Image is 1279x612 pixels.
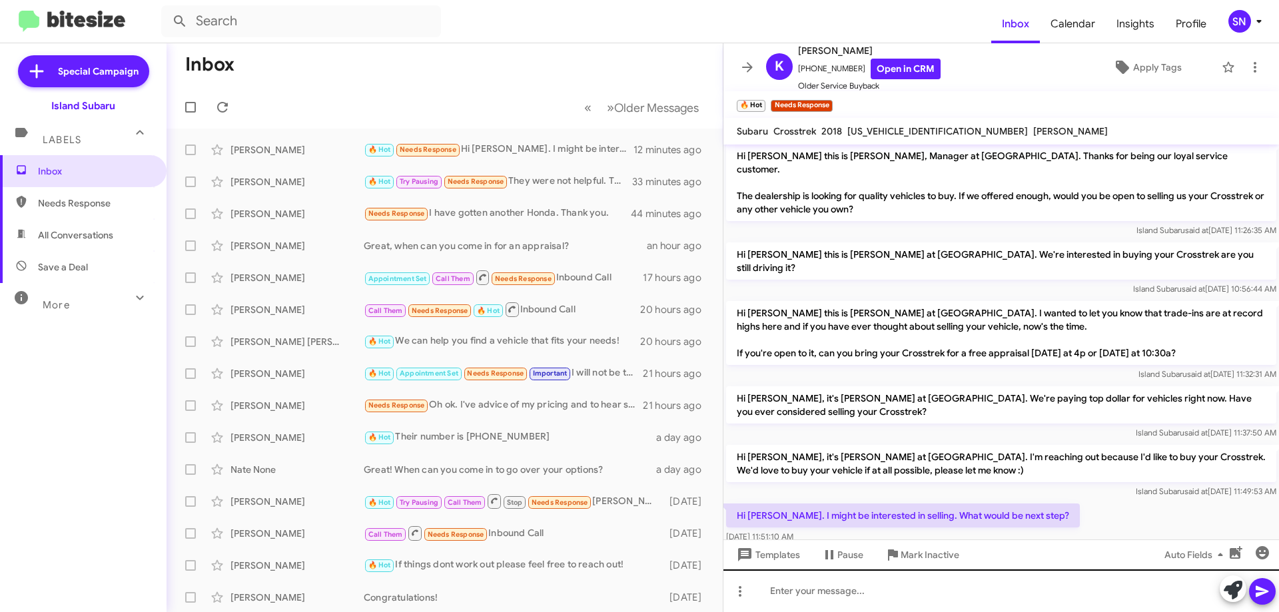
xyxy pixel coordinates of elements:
span: Island Subaru [DATE] 11:32:31 AM [1138,369,1276,379]
div: [DATE] [663,559,712,572]
h1: Inbox [185,54,234,75]
span: Island Subaru [DATE] 11:26:35 AM [1136,225,1276,235]
span: Labels [43,134,81,146]
span: Needs Response [495,274,552,283]
span: Call Them [436,274,470,283]
button: Mark Inactive [874,543,970,567]
span: Needs Response [368,209,425,218]
span: 🔥 Hot [368,337,391,346]
a: Open in CRM [871,59,941,79]
span: Try Pausing [400,177,438,186]
p: Hi [PERSON_NAME] this is [PERSON_NAME] at [GEOGRAPHIC_DATA]. I wanted to let you know that trade-... [726,301,1276,365]
button: Pause [811,543,874,567]
div: 21 hours ago [643,399,712,412]
span: Mark Inactive [901,543,959,567]
span: [PERSON_NAME] [798,43,941,59]
div: 21 hours ago [643,367,712,380]
span: Subaru [737,125,768,137]
span: Call Them [448,498,482,507]
div: Nate None [230,463,364,476]
span: Call Them [368,530,403,539]
span: 🔥 Hot [368,369,391,378]
input: Search [161,5,441,37]
div: Inbound Call [364,301,640,318]
button: Templates [723,543,811,567]
span: Needs Response [467,369,524,378]
p: Hi [PERSON_NAME]. I might be interested in selling. What would be next step? [726,503,1080,527]
div: Hi [PERSON_NAME]. I might be interested in selling. What would be next step? [364,142,634,157]
span: said at [1187,369,1210,379]
div: [PERSON_NAME] [230,591,364,604]
span: Older Messages [614,101,699,115]
div: Congratulations! [364,591,663,604]
div: 12 minutes ago [634,143,712,156]
span: [US_VEHICLE_IDENTIFICATION_NUMBER] [847,125,1028,137]
span: Island Subaru [DATE] 11:37:50 AM [1136,428,1276,438]
div: [PERSON_NAME] [230,239,364,252]
div: [PERSON_NAME] [230,143,364,156]
span: 🔥 Hot [368,498,391,507]
div: [PERSON_NAME] [230,271,364,284]
div: I will not be trading in my Crosstrek. I am going to buy out the lease. I only have 11,000 miles ... [364,366,643,381]
div: We can help you find a vehicle that fits your needs! [364,334,640,349]
nav: Page navigation example [577,94,707,121]
div: Inbound Call [364,525,663,541]
span: Auto Fields [1164,543,1228,567]
span: Appointment Set [400,369,458,378]
span: Try Pausing [400,498,438,507]
span: Pause [837,543,863,567]
span: 🔥 Hot [477,306,500,315]
div: Inbound Call [364,269,643,286]
div: a day ago [656,431,712,444]
span: said at [1184,486,1208,496]
div: Their number is [PHONE_NUMBER] [364,430,656,445]
span: Older Service Buyback [798,79,941,93]
span: Save a Deal [38,260,88,274]
span: Important [533,369,568,378]
button: Previous [576,94,600,121]
span: Stop [507,498,523,507]
span: Needs Response [38,196,151,210]
div: [PERSON_NAME] [230,527,364,540]
div: [DATE] [663,591,712,604]
span: « [584,99,592,116]
div: I have gotten another Honda. Thank you. [364,206,632,221]
span: Needs Response [368,401,425,410]
span: Needs Response [448,177,504,186]
span: 🔥 Hot [368,177,391,186]
span: Apply Tags [1133,55,1182,79]
div: Great! When can you come in to go over your options? [364,463,656,476]
div: [PERSON_NAME] [230,175,364,188]
a: Calendar [1040,5,1106,43]
span: Crosstrek [773,125,816,137]
a: Inbox [991,5,1040,43]
p: Hi [PERSON_NAME], it's [PERSON_NAME] at [GEOGRAPHIC_DATA]. I'm reaching out because I'd like to b... [726,445,1276,482]
div: If things dont work out please feel free to reach out! [364,557,663,573]
div: They were not helpful. Thus, I took my business to Bay ridge Subaru in [GEOGRAPHIC_DATA]. [364,174,632,189]
div: [PERSON_NAME] [230,303,364,316]
p: Hi [PERSON_NAME] this is [PERSON_NAME] at [GEOGRAPHIC_DATA]. We're interested in buying your Cros... [726,242,1276,280]
span: said at [1182,284,1205,294]
span: said at [1185,225,1208,235]
span: Needs Response [428,530,484,539]
span: Island Subaru [DATE] 11:49:53 AM [1136,486,1276,496]
span: Call Them [368,306,403,315]
span: Special Campaign [58,65,139,78]
span: Insights [1106,5,1165,43]
div: [PERSON_NAME] [230,495,364,508]
span: Needs Response [532,498,588,507]
button: Auto Fields [1154,543,1239,567]
div: 20 hours ago [640,303,712,316]
div: [PERSON_NAME] Please provide the best counter offer for the cross track and forester. I would app... [364,493,663,509]
a: Profile [1165,5,1217,43]
div: 44 minutes ago [632,207,712,220]
span: All Conversations [38,228,113,242]
div: an hour ago [647,239,712,252]
div: [PERSON_NAME] [230,367,364,380]
span: Needs Response [412,306,468,315]
div: [DATE] [663,495,712,508]
div: [PERSON_NAME] [PERSON_NAME] [230,335,364,348]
